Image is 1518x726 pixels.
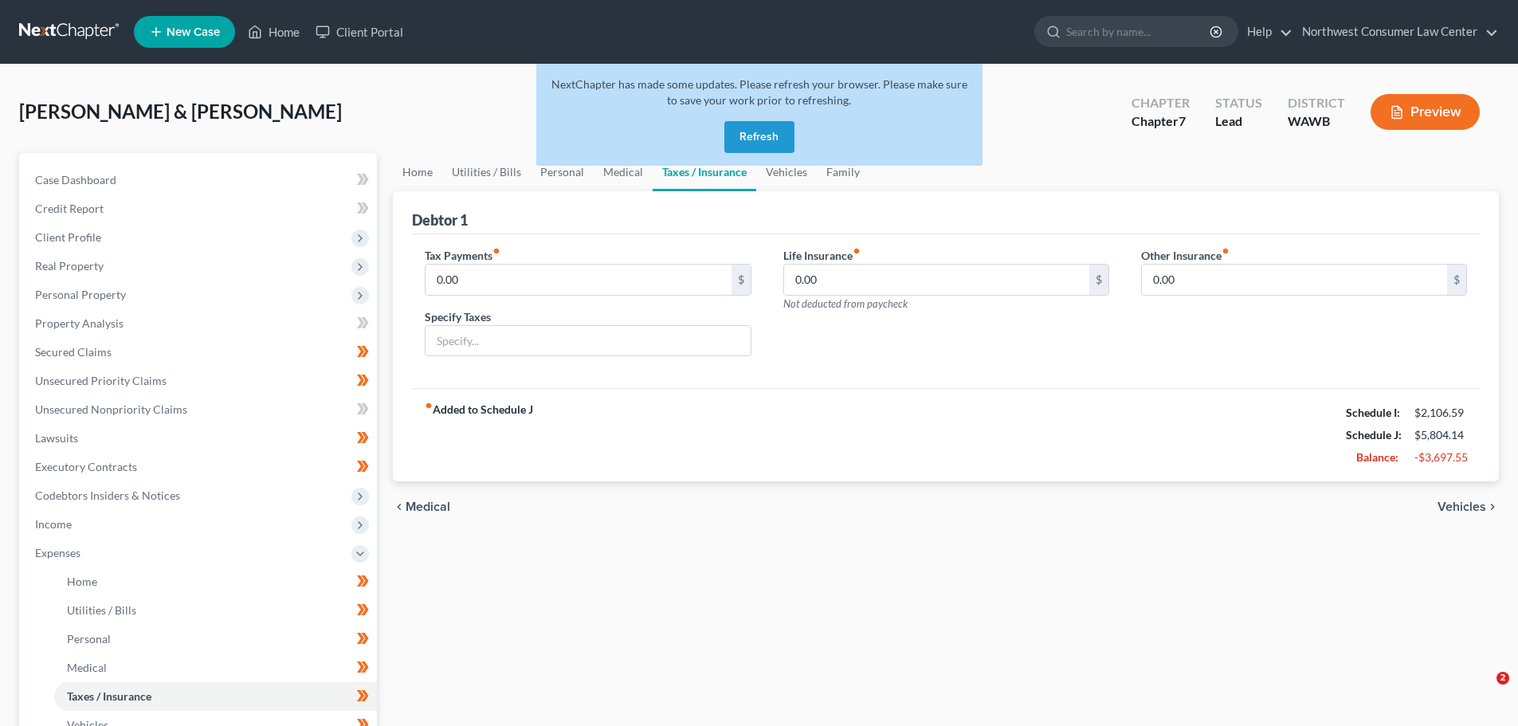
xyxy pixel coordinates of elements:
label: Specify Taxes [425,308,491,325]
a: Home [54,567,377,596]
a: Taxes / Insurance [54,682,377,711]
span: NextChapter has made some updates. Please refresh your browser. Please make sure to save your wor... [551,77,967,107]
input: -- [1142,265,1447,295]
span: Vehicles [1438,500,1486,513]
i: fiber_manual_record [425,402,433,410]
input: Specify... [426,326,750,356]
a: Medical [54,653,377,682]
div: $ [1089,265,1108,295]
a: Credit Report [22,194,377,223]
span: Executory Contracts [35,460,137,473]
div: $ [732,265,751,295]
span: Home [67,575,97,588]
div: Status [1215,94,1262,112]
span: Personal Property [35,288,126,301]
span: Medical [67,661,107,674]
span: New Case [167,26,220,38]
span: Client Profile [35,230,101,244]
span: Property Analysis [35,316,124,330]
strong: Balance: [1356,450,1398,464]
a: Utilities / Bills [54,596,377,625]
button: Refresh [724,121,794,153]
span: Real Property [35,259,104,273]
iframe: Intercom live chat [1464,672,1502,710]
span: Case Dashboard [35,173,116,186]
i: fiber_manual_record [1222,247,1230,255]
strong: Schedule J: [1346,428,1402,441]
button: Vehicles chevron_right [1438,500,1499,513]
div: $ [1447,265,1466,295]
span: Expenses [35,546,80,559]
button: Preview [1371,94,1480,130]
span: Unsecured Priority Claims [35,374,167,387]
span: 2 [1496,672,1509,685]
strong: Schedule I: [1346,406,1400,419]
div: Debtor 1 [412,210,468,230]
a: Unsecured Nonpriority Claims [22,395,377,424]
a: Secured Claims [22,338,377,367]
div: $2,106.59 [1414,405,1467,421]
span: Taxes / Insurance [67,689,151,703]
span: Unsecured Nonpriority Claims [35,402,187,416]
input: -- [784,265,1089,295]
span: Medical [406,500,450,513]
input: Search by name... [1066,17,1212,46]
div: Lead [1215,112,1262,131]
span: Personal [67,632,111,646]
a: Unsecured Priority Claims [22,367,377,395]
a: Personal [54,625,377,653]
a: Utilities / Bills [442,153,531,191]
span: Not deducted from paycheck [783,297,908,310]
span: Utilities / Bills [67,603,136,617]
a: Home [240,18,308,46]
a: Property Analysis [22,309,377,338]
a: Client Portal [308,18,411,46]
div: -$3,697.55 [1414,449,1467,465]
a: Lawsuits [22,424,377,453]
a: Help [1239,18,1292,46]
label: Tax Payments [425,247,500,264]
i: fiber_manual_record [492,247,500,255]
i: chevron_left [393,500,406,513]
i: chevron_right [1486,500,1499,513]
a: Case Dashboard [22,166,377,194]
a: Home [393,153,442,191]
a: Northwest Consumer Law Center [1294,18,1498,46]
div: WAWB [1288,112,1345,131]
span: Credit Report [35,202,104,215]
a: Executory Contracts [22,453,377,481]
button: chevron_left Medical [393,500,450,513]
span: 7 [1179,113,1186,128]
span: Secured Claims [35,345,112,359]
span: Lawsuits [35,431,78,445]
div: Chapter [1132,112,1190,131]
span: Codebtors Insiders & Notices [35,489,180,502]
span: [PERSON_NAME] & [PERSON_NAME] [19,100,342,123]
input: -- [426,265,731,295]
div: $5,804.14 [1414,427,1467,443]
div: District [1288,94,1345,112]
label: Life Insurance [783,247,861,264]
strong: Added to Schedule J [425,402,533,469]
a: Personal [531,153,594,191]
i: fiber_manual_record [853,247,861,255]
span: Income [35,517,72,531]
div: Chapter [1132,94,1190,112]
label: Other Insurance [1141,247,1230,264]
